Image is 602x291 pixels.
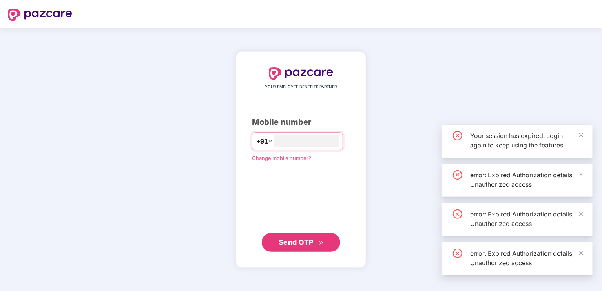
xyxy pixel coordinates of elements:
span: close [578,172,584,177]
span: YOUR EMPLOYEE BENEFITS PARTNER [265,84,337,90]
span: close [578,211,584,216]
span: close-circle [453,170,462,180]
span: +91 [256,136,268,146]
div: error: Expired Authorization details, Unauthorized access [470,170,583,189]
span: close-circle [453,209,462,219]
button: Send OTPdouble-right [262,233,340,252]
span: down [268,139,273,144]
span: Send OTP [279,238,314,246]
div: error: Expired Authorization details, Unauthorized access [470,209,583,228]
div: error: Expired Authorization details, Unauthorized access [470,249,583,267]
img: logo [269,67,333,80]
a: Change mobile number? [252,155,311,161]
img: logo [8,9,72,21]
span: close [578,133,584,138]
div: Mobile number [252,116,350,128]
span: close-circle [453,249,462,258]
span: close-circle [453,131,462,140]
span: double-right [319,240,324,246]
span: close [578,250,584,256]
div: Your session has expired. Login again to keep using the features. [470,131,583,150]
